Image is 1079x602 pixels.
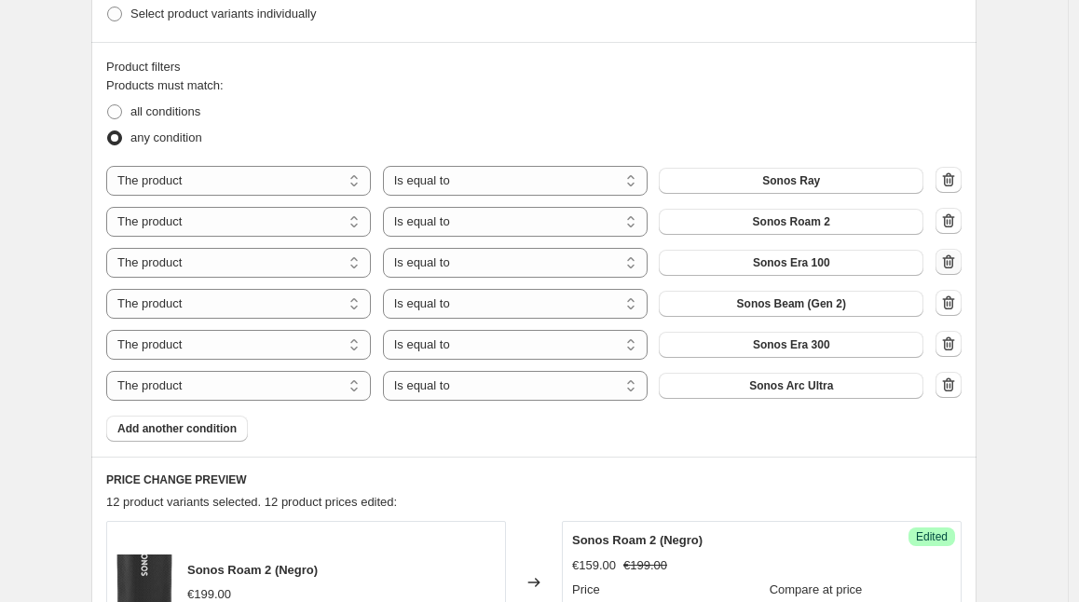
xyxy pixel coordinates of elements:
span: Price [572,582,600,596]
span: Sonos Roam 2 (Negro) [187,563,318,577]
button: Sonos Beam (Gen 2) [659,291,923,317]
span: €199.00 [187,587,231,601]
span: €159.00 [572,558,616,572]
button: Add another condition [106,416,248,442]
span: all conditions [130,104,200,118]
button: Sonos Era 300 [659,332,923,358]
button: Sonos Ray [659,168,923,194]
h6: PRICE CHANGE PREVIEW [106,472,962,487]
span: Add another condition [117,421,237,436]
div: Product filters [106,58,962,76]
span: Products must match: [106,78,224,92]
span: Sonos Ray [762,173,820,188]
button: Sonos Arc Ultra [659,373,923,399]
span: Compare at price [770,582,863,596]
span: Sonos Beam (Gen 2) [737,296,846,311]
span: Sonos Arc Ultra [749,378,833,393]
span: 12 product variants selected. 12 product prices edited: [106,495,397,509]
button: Sonos Roam 2 [659,209,923,235]
span: Sonos Era 300 [753,337,830,352]
span: Select product variants individually [130,7,316,21]
span: any condition [130,130,202,144]
button: Sonos Era 100 [659,250,923,276]
span: Sonos Era 100 [753,255,830,270]
span: Sonos Roam 2 (Negro) [572,533,703,547]
span: €199.00 [623,558,667,572]
span: Sonos Roam 2 [753,214,830,229]
span: Edited [916,529,948,544]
